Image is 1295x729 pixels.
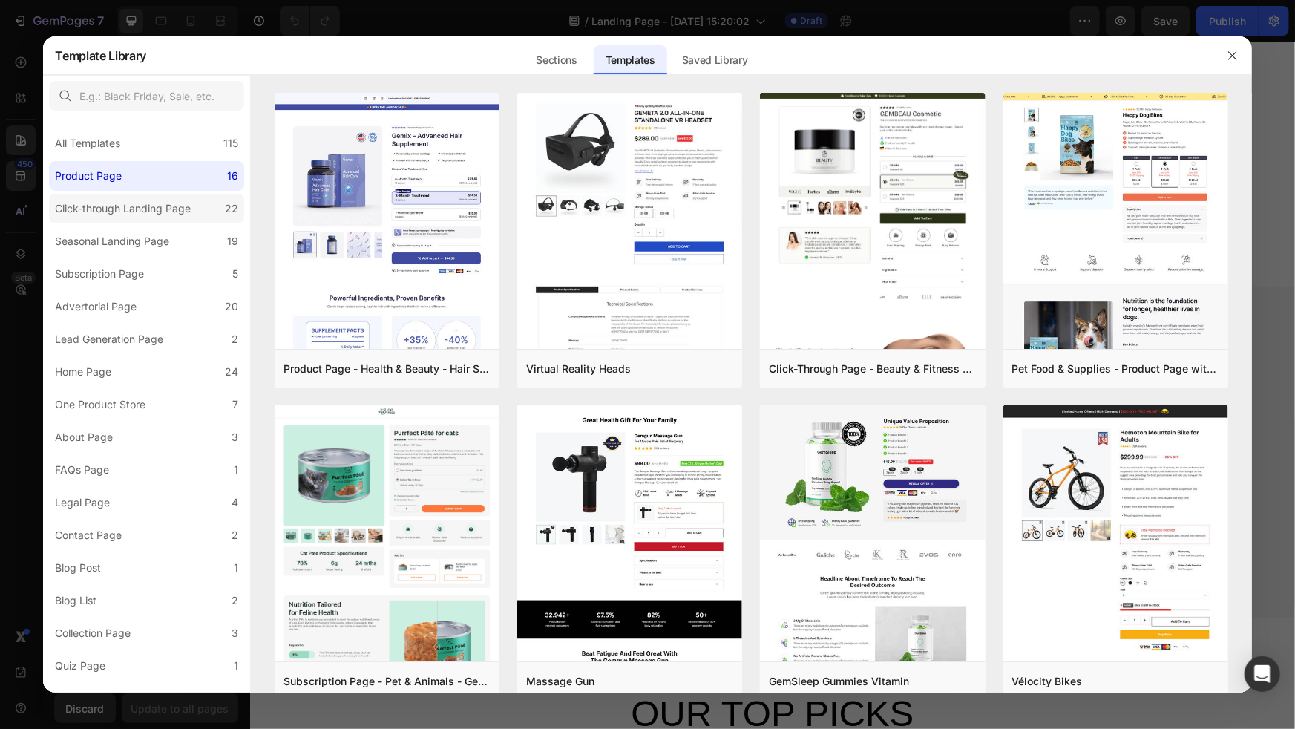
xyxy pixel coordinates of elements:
[55,526,122,544] div: Contact Page
[55,559,101,577] div: Blog Post
[283,673,491,690] div: Subscription Page - Pet & Animals - Gem Cat Food - Style 4
[225,298,238,316] div: 20
[55,624,131,642] div: Collection Page
[55,494,110,511] div: Legal Page
[379,644,665,702] h2: OUR TOP PICKS
[298,448,330,481] img: Alt image
[283,360,491,378] div: Product Page - Health & Beauty - Hair Supplement
[227,167,238,185] div: 16
[234,559,238,577] div: 1
[222,399,823,437] div: Fancy yet elegant, GemScarf's Special Gift Set will make the perfect gift for your mom this Mothe...
[234,657,238,675] div: 1
[1012,360,1219,378] div: Pet Food & Supplies - Product Page with Bundle
[55,298,137,316] div: Advertorial Page
[222,267,823,315] h2: What's in the box?
[525,45,589,75] div: Sections
[225,200,238,218] div: 22
[1012,673,1083,690] div: Vélocity Bikes
[55,330,163,348] div: Lead Generation Page
[55,461,109,479] div: FAQs Page
[715,448,747,481] img: Alt image
[232,592,238,609] div: 2
[232,526,238,544] div: 2
[225,363,238,381] div: 24
[232,624,238,642] div: 3
[827,202,968,222] div: [PERSON_NAME]
[430,493,615,522] div: Wrapping & Card
[55,428,113,446] div: About Page
[55,200,191,218] div: Click-through Landing Page
[638,534,823,554] div: An added scent of love
[222,493,407,522] div: An exquisite GemScarf
[232,428,238,446] div: 3
[379,598,665,644] h2: Made ready-to-gift
[430,534,615,554] div: Folding box with ribbon & card
[425,111,689,147] button: Explore Our Gift Selection
[232,396,238,413] div: 7
[594,45,667,75] div: Templates
[55,657,105,675] div: Quiz Page
[450,117,665,141] div: Explore Our Gift Selection
[55,167,122,185] div: Product Page
[55,396,145,413] div: One Product Store
[232,265,238,283] div: 5
[55,363,111,381] div: Home Page
[670,45,760,75] div: Saved Library
[769,673,909,690] div: GemSleep Gummies Vitamin
[223,134,238,152] div: 115
[1245,656,1280,692] div: Open Intercom Messenger
[49,81,244,111] input: E.g.: Black Friday, Sale, etc.
[526,360,631,378] div: Virtual Reality Heads
[55,592,96,609] div: Blog List
[506,448,539,481] img: Alt image
[222,534,407,554] div: Made from pure silk
[769,360,976,378] div: Click-Through Page - Beauty & Fitness - Cosmetic
[222,315,823,373] h2: [DATE] SPECIAL GIFT SET
[227,232,238,250] div: 19
[232,330,238,348] div: 2
[55,134,120,152] div: All Templates
[526,673,594,690] div: Massage Gun
[55,36,146,75] h2: Template Library
[234,461,238,479] div: 1
[638,493,823,522] div: Fresh floral
[55,232,169,250] div: Seasonal Landing Page
[232,494,238,511] div: 4
[55,265,144,283] div: Subscription Page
